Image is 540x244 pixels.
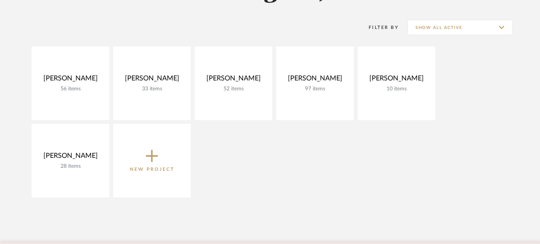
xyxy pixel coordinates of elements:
[119,86,185,92] div: 33 items
[38,152,103,163] div: [PERSON_NAME]
[38,74,103,86] div: [PERSON_NAME]
[38,86,103,92] div: 56 items
[130,165,174,173] p: New Project
[359,24,399,31] div: Filter By
[201,74,266,86] div: [PERSON_NAME]
[119,74,185,86] div: [PERSON_NAME]
[201,86,266,92] div: 52 items
[364,86,429,92] div: 10 items
[364,74,429,86] div: [PERSON_NAME]
[38,163,103,170] div: 28 items
[113,124,191,197] button: New Project
[282,74,348,86] div: [PERSON_NAME]
[282,86,348,92] div: 97 items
